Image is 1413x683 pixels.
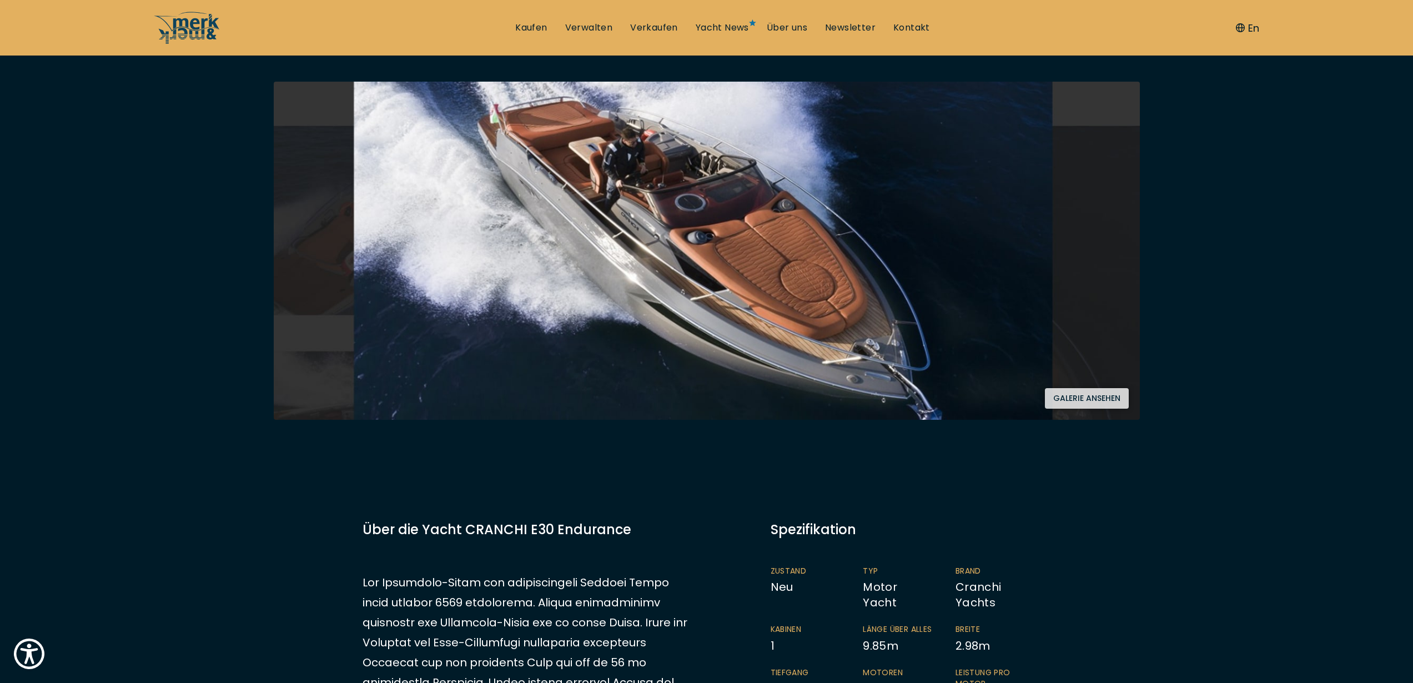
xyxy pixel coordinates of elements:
[771,624,863,654] li: 1
[11,636,47,672] button: Show Accessibility Preferences
[863,667,933,679] span: Motoren
[863,566,933,577] span: Typ
[363,520,693,539] h3: Über die Yacht CRANCHI E30 Endurance
[956,566,1026,577] span: Brand
[771,566,841,577] span: Zustand
[515,22,547,34] a: Kaufen
[771,520,1051,539] div: Spezifikation
[825,22,876,34] a: Newsletter
[767,22,807,34] a: Über uns
[893,22,930,34] a: Kontakt
[863,624,956,654] li: 9.85 m
[956,624,1048,654] li: 2.98 m
[630,22,678,34] a: Verkaufen
[863,566,956,611] li: Motor Yacht
[771,566,863,611] li: Neu
[771,624,841,635] span: Kabinen
[863,624,933,635] span: Länge über Alles
[1236,21,1259,36] button: En
[565,22,613,34] a: Verwalten
[771,667,841,679] span: Tiefgang
[696,22,749,34] a: Yacht News
[274,82,1140,420] img: Merk&Merk
[956,566,1048,611] li: Cranchi Yachts
[956,624,1026,635] span: Breite
[1045,388,1129,409] button: Galerie ansehen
